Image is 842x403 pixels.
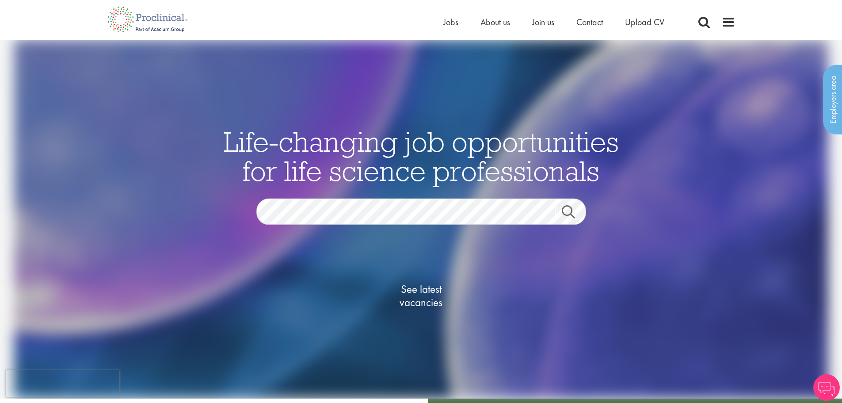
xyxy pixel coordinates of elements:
[555,205,593,223] a: Job search submit button
[532,16,554,28] a: Join us
[377,283,465,309] span: See latest vacancies
[224,124,619,188] span: Life-changing job opportunities for life science professionals
[6,370,119,397] iframe: reCAPTCHA
[14,40,828,399] img: candidate home
[813,374,840,401] img: Chatbot
[576,16,603,28] a: Contact
[377,247,465,345] a: See latestvacancies
[625,16,664,28] a: Upload CV
[480,16,510,28] a: About us
[443,16,458,28] a: Jobs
